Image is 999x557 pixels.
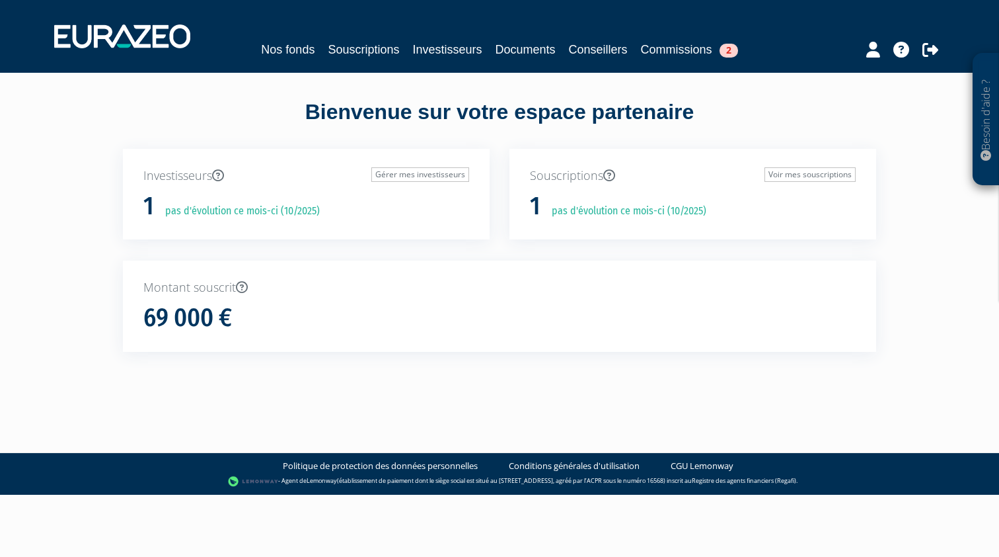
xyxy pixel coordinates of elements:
a: Investisseurs [412,40,482,59]
h1: 1 [530,193,540,220]
p: Souscriptions [530,167,856,185]
img: logo-lemonway.png [228,475,279,488]
a: Lemonway [307,476,337,485]
span: 2 [720,44,738,58]
a: Registre des agents financiers (Regafi) [692,476,796,485]
div: - Agent de (établissement de paiement dont le siège social est situé au [STREET_ADDRESS], agréé p... [13,475,986,488]
a: Commissions2 [641,40,738,59]
h1: 69 000 € [143,304,232,332]
a: Conseillers [569,40,628,59]
a: Politique de protection des données personnelles [283,460,478,472]
a: Souscriptions [328,40,399,59]
p: pas d'évolution ce mois-ci (10/2025) [156,204,320,219]
p: Montant souscrit [143,279,856,296]
p: pas d'évolution ce mois-ci (10/2025) [542,204,706,219]
a: Gérer mes investisseurs [371,167,469,182]
a: Documents [496,40,556,59]
a: Nos fonds [261,40,314,59]
a: Voir mes souscriptions [764,167,856,182]
img: 1732889491-logotype_eurazeo_blanc_rvb.png [54,24,190,48]
p: Besoin d'aide ? [979,60,994,179]
h1: 1 [143,193,154,220]
a: Conditions générales d'utilisation [509,460,640,472]
a: CGU Lemonway [671,460,733,472]
p: Investisseurs [143,167,469,185]
div: Bienvenue sur votre espace partenaire [113,97,886,149]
